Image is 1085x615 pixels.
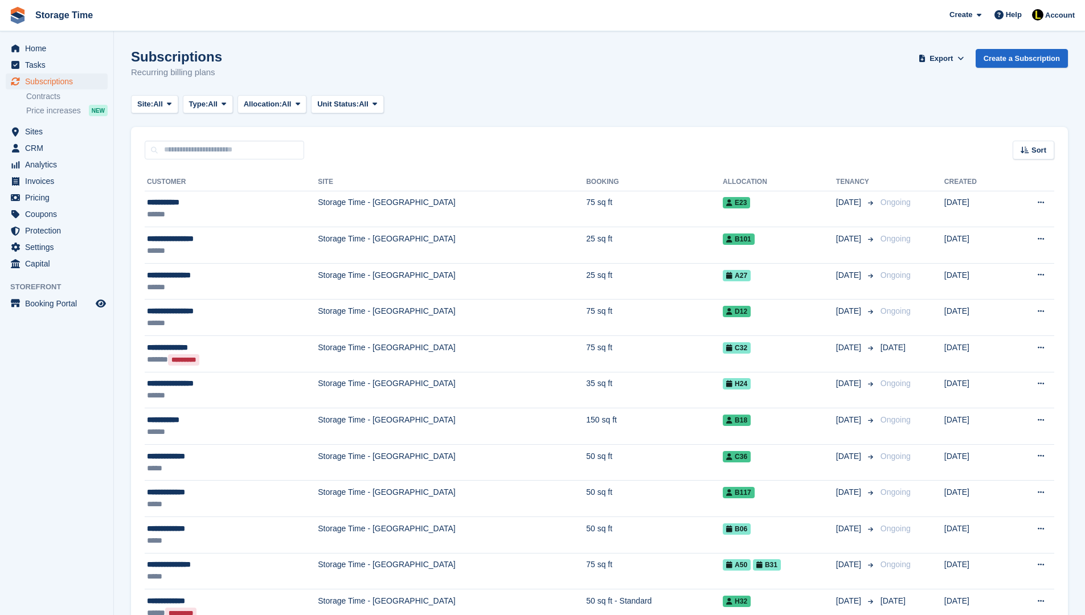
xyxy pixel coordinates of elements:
a: menu [6,140,108,156]
td: [DATE] [944,553,1008,589]
span: B18 [723,415,751,426]
span: All [359,99,369,110]
span: Booking Portal [25,296,93,311]
span: Ongoing [881,234,911,243]
a: Preview store [94,297,108,310]
span: Pricing [25,190,93,206]
a: menu [6,124,108,140]
span: Site: [137,99,153,110]
td: [DATE] [944,481,1008,517]
span: B117 [723,487,755,498]
span: H24 [723,378,751,389]
span: Allocation: [244,99,282,110]
td: 75 sq ft [586,300,723,336]
span: Sites [25,124,93,140]
span: Sort [1031,145,1046,156]
span: Coupons [25,206,93,222]
span: D12 [723,306,751,317]
td: [DATE] [944,408,1008,445]
td: Storage Time - [GEOGRAPHIC_DATA] [318,300,586,336]
th: Customer [145,173,318,191]
td: Storage Time - [GEOGRAPHIC_DATA] [318,372,586,408]
div: NEW [89,105,108,116]
td: Storage Time - [GEOGRAPHIC_DATA] [318,408,586,445]
span: All [153,99,163,110]
img: Laaibah Sarwar [1032,9,1043,20]
td: [DATE] [944,300,1008,336]
span: [DATE] [836,342,863,354]
span: Type: [189,99,208,110]
span: Ongoing [881,524,911,533]
span: [DATE] [836,486,863,498]
span: [DATE] [836,305,863,317]
span: Ongoing [881,198,911,207]
span: Home [25,40,93,56]
th: Allocation [723,173,836,191]
h1: Subscriptions [131,49,222,64]
span: Storefront [10,281,113,293]
span: Price increases [26,105,81,116]
a: Contracts [26,91,108,102]
td: Storage Time - [GEOGRAPHIC_DATA] [318,227,586,264]
td: 50 sq ft [586,517,723,553]
span: Export [930,53,953,64]
a: menu [6,256,108,272]
td: Storage Time - [GEOGRAPHIC_DATA] [318,444,586,481]
span: C32 [723,342,751,354]
td: 75 sq ft [586,553,723,589]
th: Booking [586,173,723,191]
th: Site [318,173,586,191]
a: menu [6,57,108,73]
button: Site: All [131,95,178,114]
th: Tenancy [836,173,876,191]
a: menu [6,296,108,311]
span: Help [1006,9,1022,20]
span: Capital [25,256,93,272]
span: CRM [25,140,93,156]
td: 35 sq ft [586,372,723,408]
span: B06 [723,523,751,535]
td: 75 sq ft [586,336,723,372]
td: Storage Time - [GEOGRAPHIC_DATA] [318,191,586,227]
button: Allocation: All [238,95,307,114]
td: Storage Time - [GEOGRAPHIC_DATA] [318,553,586,589]
p: Recurring billing plans [131,66,222,79]
td: [DATE] [944,263,1008,300]
a: menu [6,157,108,173]
span: [DATE] [836,450,863,462]
span: Protection [25,223,93,239]
span: [DATE] [836,378,863,389]
span: [DATE] [836,233,863,245]
span: All [282,99,292,110]
a: menu [6,239,108,255]
span: [DATE] [836,414,863,426]
span: [DATE] [836,523,863,535]
span: A50 [723,559,751,571]
td: 25 sq ft [586,263,723,300]
span: Invoices [25,173,93,189]
span: [DATE] [836,595,863,607]
span: Ongoing [881,306,911,315]
span: [DATE] [881,596,906,605]
span: [DATE] [836,559,863,571]
td: Storage Time - [GEOGRAPHIC_DATA] [318,481,586,517]
span: Ongoing [881,560,911,569]
td: Storage Time - [GEOGRAPHIC_DATA] [318,263,586,300]
span: E23 [723,197,750,208]
span: Create [949,9,972,20]
button: Unit Status: All [311,95,383,114]
span: [DATE] [836,196,863,208]
td: 50 sq ft [586,444,723,481]
span: Analytics [25,157,93,173]
span: Settings [25,239,93,255]
span: B101 [723,233,755,245]
a: menu [6,190,108,206]
span: H32 [723,596,751,607]
button: Type: All [183,95,233,114]
span: [DATE] [836,269,863,281]
span: [DATE] [881,343,906,352]
td: 150 sq ft [586,408,723,445]
td: Storage Time - [GEOGRAPHIC_DATA] [318,517,586,553]
span: Unit Status: [317,99,359,110]
a: Storage Time [31,6,97,24]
